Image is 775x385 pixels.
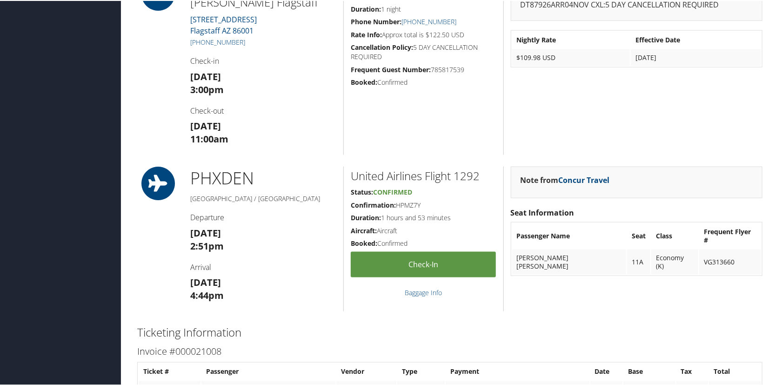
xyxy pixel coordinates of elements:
strong: Cancellation Policy: [351,42,413,51]
strong: 3:00pm [190,82,224,95]
strong: Phone Number: [351,16,401,25]
a: [STREET_ADDRESS]Flagstaff AZ 86001 [190,14,257,35]
strong: Booked: [351,238,377,247]
strong: Confirmation: [351,200,396,209]
h5: 785817539 [351,64,496,74]
strong: Frequent Guest Number: [351,64,431,73]
th: Ticket # [139,363,200,379]
th: Frequent Flyer # [699,223,761,248]
th: Base [623,363,675,379]
strong: Duration: [351,4,381,13]
h5: Aircraft [351,225,496,235]
h5: Confirmed [351,77,496,86]
th: Type [397,363,445,379]
strong: 2:51pm [190,239,224,251]
h3: Invoice #000021008 [137,344,762,358]
h2: United Airlines Flight 1292 [351,167,496,183]
h4: Arrival [190,261,336,271]
th: Passenger [201,363,335,379]
h4: Check-in [190,55,336,65]
strong: [DATE] [190,69,221,82]
h5: HPMZ7Y [351,200,496,209]
th: Class [651,223,698,248]
h4: Check-out [190,105,336,115]
h5: Confirmed [351,238,496,247]
th: Passenger Name [512,223,627,248]
h1: PHX DEN [190,166,336,189]
th: Nightly Rate [512,31,630,47]
h4: Departure [190,211,336,222]
span: Confirmed [373,187,412,196]
td: [DATE] [631,48,761,65]
th: Effective Date [631,31,761,47]
strong: [DATE] [190,275,221,288]
strong: Aircraft: [351,225,377,234]
strong: Booked: [351,77,377,86]
strong: Note from [521,174,610,184]
h5: 1 hours and 53 minutes [351,212,496,222]
a: [PHONE_NUMBER] [190,37,245,46]
strong: Seat Information [511,207,575,217]
a: [PHONE_NUMBER] [401,16,456,25]
th: Total [709,363,761,379]
td: 11A [627,249,650,274]
strong: [DATE] [190,226,221,238]
td: [PERSON_NAME] [PERSON_NAME] [512,249,627,274]
td: $109.98 USD [512,48,630,65]
strong: Rate Info: [351,29,382,38]
h2: Ticketing Information [137,324,762,339]
strong: Duration: [351,212,381,221]
th: Date [590,363,623,379]
td: Economy (K) [651,249,698,274]
td: VG313660 [699,249,761,274]
strong: Status: [351,187,373,196]
th: Payment [446,363,589,379]
h5: [GEOGRAPHIC_DATA] / [GEOGRAPHIC_DATA] [190,193,336,203]
h5: 5 DAY CANCELLATION REQUIRED [351,42,496,60]
th: Seat [627,223,650,248]
a: Concur Travel [559,174,610,184]
strong: 4:44pm [190,288,224,301]
strong: 11:00am [190,132,228,144]
a: Baggage Info [405,287,442,296]
th: Tax [676,363,708,379]
h5: 1 night [351,4,496,13]
th: Vendor [336,363,396,379]
a: Check-in [351,251,496,277]
strong: [DATE] [190,119,221,131]
h5: Approx total is $122.50 USD [351,29,496,39]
